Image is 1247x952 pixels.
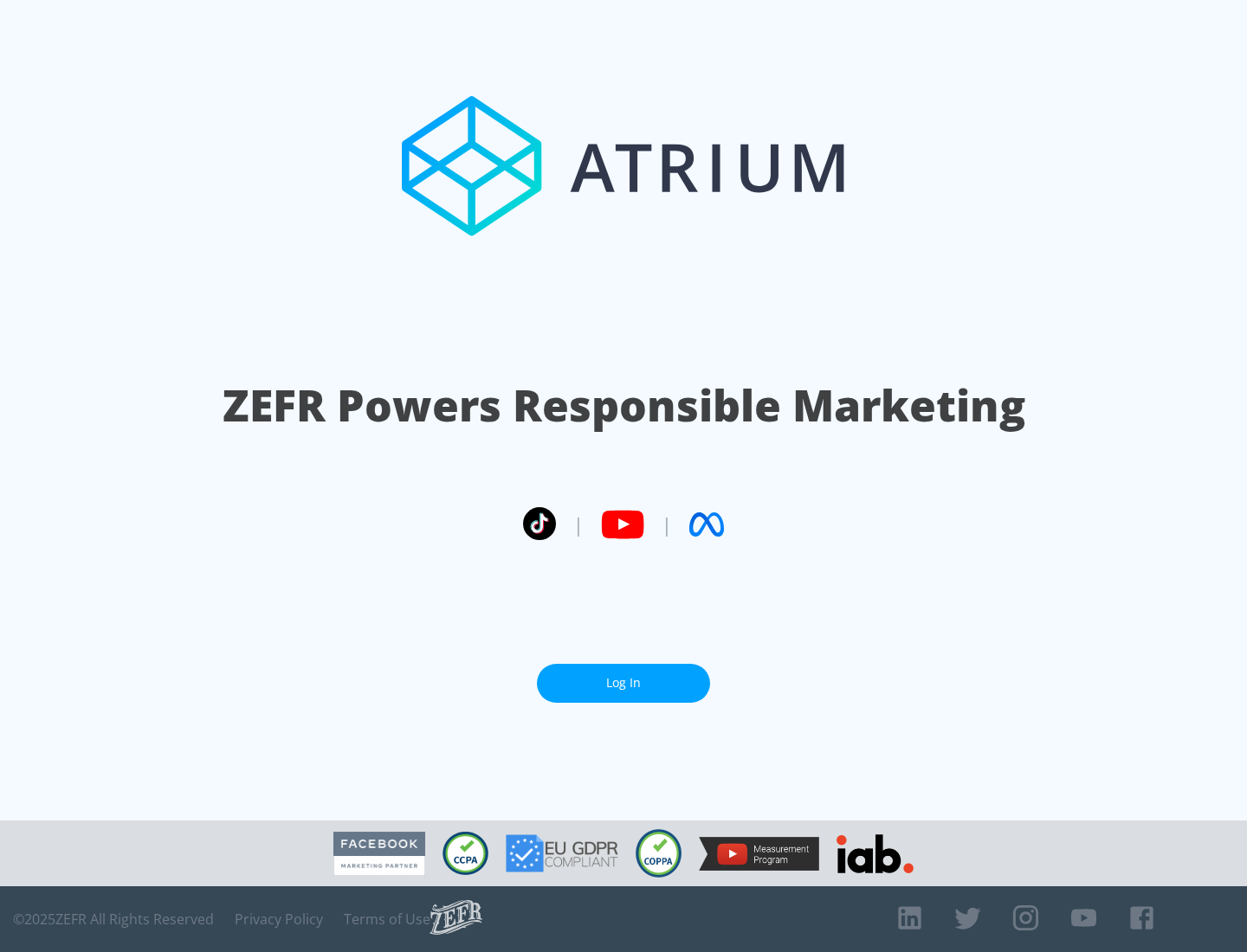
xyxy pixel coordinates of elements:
h1: ZEFR Powers Responsible Marketing [223,376,1025,435]
a: Log In [537,664,710,703]
img: GDPR Compliant [506,834,618,872]
span: | [662,511,672,537]
span: | [573,511,584,537]
img: YouTube Measurement Program [699,837,819,871]
a: Privacy Policy [235,910,323,928]
img: IAB [837,834,914,873]
span: © 2025 ZEFR All Rights Reserved [13,910,214,928]
img: COPPA Compliant [636,829,682,878]
a: Terms of Use [344,910,430,928]
img: Facebook Marketing Partner [333,832,425,876]
img: CCPA Compliant [443,832,488,875]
